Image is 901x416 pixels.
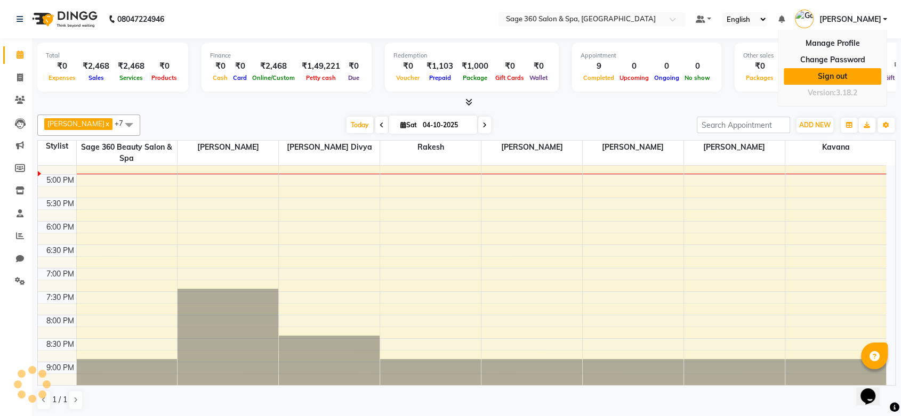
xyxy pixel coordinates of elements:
span: +7 [115,119,131,127]
div: ₹1,000 [457,60,493,72]
span: Gift Cards [493,74,527,81]
a: Sign out [784,68,881,85]
div: Stylist [38,141,76,152]
span: Sales [86,74,107,81]
div: ₹1,49,221 [297,60,344,72]
div: 0 [617,60,651,72]
div: ₹0 [393,60,422,72]
div: Finance [210,51,363,60]
div: 8:00 PM [44,315,76,327]
img: logo [27,4,100,34]
input: 2025-10-04 [420,117,473,133]
a: x [104,119,109,128]
div: 0 [682,60,713,72]
span: Voucher [393,74,422,81]
div: 9:00 PM [44,362,76,373]
a: Manage Profile [784,35,881,52]
span: Today [347,117,373,133]
div: ₹0 [344,60,363,72]
span: [PERSON_NAME] [819,14,881,25]
span: [PERSON_NAME] [583,141,683,154]
span: Online/Custom [250,74,297,81]
span: 1 / 1 [52,394,67,405]
div: 5:30 PM [44,198,76,209]
span: Cash [210,74,230,81]
span: [PERSON_NAME] [178,141,278,154]
div: ₹0 [493,60,527,72]
div: 9 [581,60,617,72]
span: Expenses [46,74,78,81]
span: Completed [581,74,617,81]
span: [PERSON_NAME] [47,119,104,128]
span: Package [460,74,490,81]
span: Sage 360 Beauty Salon & Spa [77,141,178,165]
div: ₹2,468 [78,60,114,72]
div: Version:3.18.2 [784,85,881,101]
div: ₹2,468 [250,60,297,72]
button: ADD NEW [797,118,833,133]
span: Sat [398,121,420,129]
div: 7:30 PM [44,292,76,303]
div: ₹0 [46,60,78,72]
div: ₹1,103 [422,60,457,72]
span: Card [230,74,250,81]
div: 7:00 PM [44,268,76,280]
div: 5:00 PM [44,175,76,186]
div: Total [46,51,180,60]
div: Appointment [581,51,713,60]
div: 6:30 PM [44,245,76,256]
div: ₹2,468 [114,60,149,72]
span: Memberships [776,74,819,81]
span: Upcoming [617,74,651,81]
span: [PERSON_NAME] [684,141,785,154]
span: [PERSON_NAME] Divya [279,141,380,154]
div: ₹0 [743,60,776,72]
iframe: chat widget [856,373,890,405]
span: Due [345,74,362,81]
input: Search Appointment [697,117,790,133]
div: 6:00 PM [44,222,76,233]
div: ₹0 [210,60,230,72]
a: Change Password [784,52,881,68]
span: Petty cash [303,74,339,81]
div: ₹0 [527,60,550,72]
div: Redemption [393,51,550,60]
span: [PERSON_NAME] [481,141,582,154]
span: ADD NEW [799,121,831,129]
span: Services [117,74,146,81]
div: ₹0 [230,60,250,72]
span: Kavana [785,141,886,154]
span: No show [682,74,713,81]
img: Gagan [795,10,814,28]
span: Prepaid [427,74,454,81]
span: Wallet [527,74,550,81]
div: 0 [651,60,682,72]
b: 08047224946 [117,4,164,34]
span: Products [149,74,180,81]
span: Packages [743,74,776,81]
div: ₹0 [776,60,819,72]
div: 8:30 PM [44,339,76,350]
span: Rakesh [380,141,481,154]
span: Ongoing [651,74,682,81]
div: ₹0 [149,60,180,72]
